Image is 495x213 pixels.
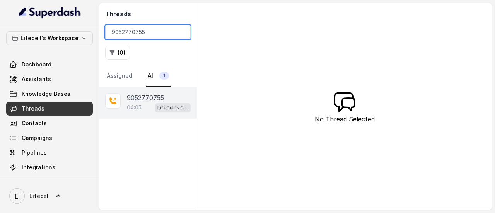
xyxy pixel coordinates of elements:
[22,75,51,83] span: Assistants
[127,93,164,102] p: 9052770755
[6,175,93,189] a: API Settings
[22,164,55,171] span: Integrations
[22,61,51,68] span: Dashboard
[19,6,81,19] img: light.svg
[22,119,47,127] span: Contacts
[22,178,55,186] span: API Settings
[22,149,47,157] span: Pipelines
[15,192,20,200] text: LI
[6,116,93,130] a: Contacts
[22,105,44,112] span: Threads
[157,104,188,112] p: LifeCell's Call Assistant
[20,34,79,43] p: Lifecell's Workspace
[6,131,93,145] a: Campaigns
[6,160,93,174] a: Integrations
[29,192,50,200] span: Lifecell
[159,72,169,80] span: 1
[6,146,93,160] a: Pipelines
[6,58,93,72] a: Dashboard
[6,31,93,45] button: Lifecell's Workspace
[105,25,191,39] input: Search by Call ID or Phone Number
[6,185,93,207] a: Lifecell
[127,104,142,111] p: 04:05
[22,134,52,142] span: Campaigns
[105,66,134,87] a: Assigned
[105,66,191,87] nav: Tabs
[105,46,130,60] button: (0)
[22,90,70,98] span: Knowledge Bases
[6,72,93,86] a: Assistants
[6,87,93,101] a: Knowledge Bases
[315,114,375,124] p: No Thread Selected
[6,102,93,116] a: Threads
[146,66,171,87] a: All1
[105,9,191,19] h2: Threads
